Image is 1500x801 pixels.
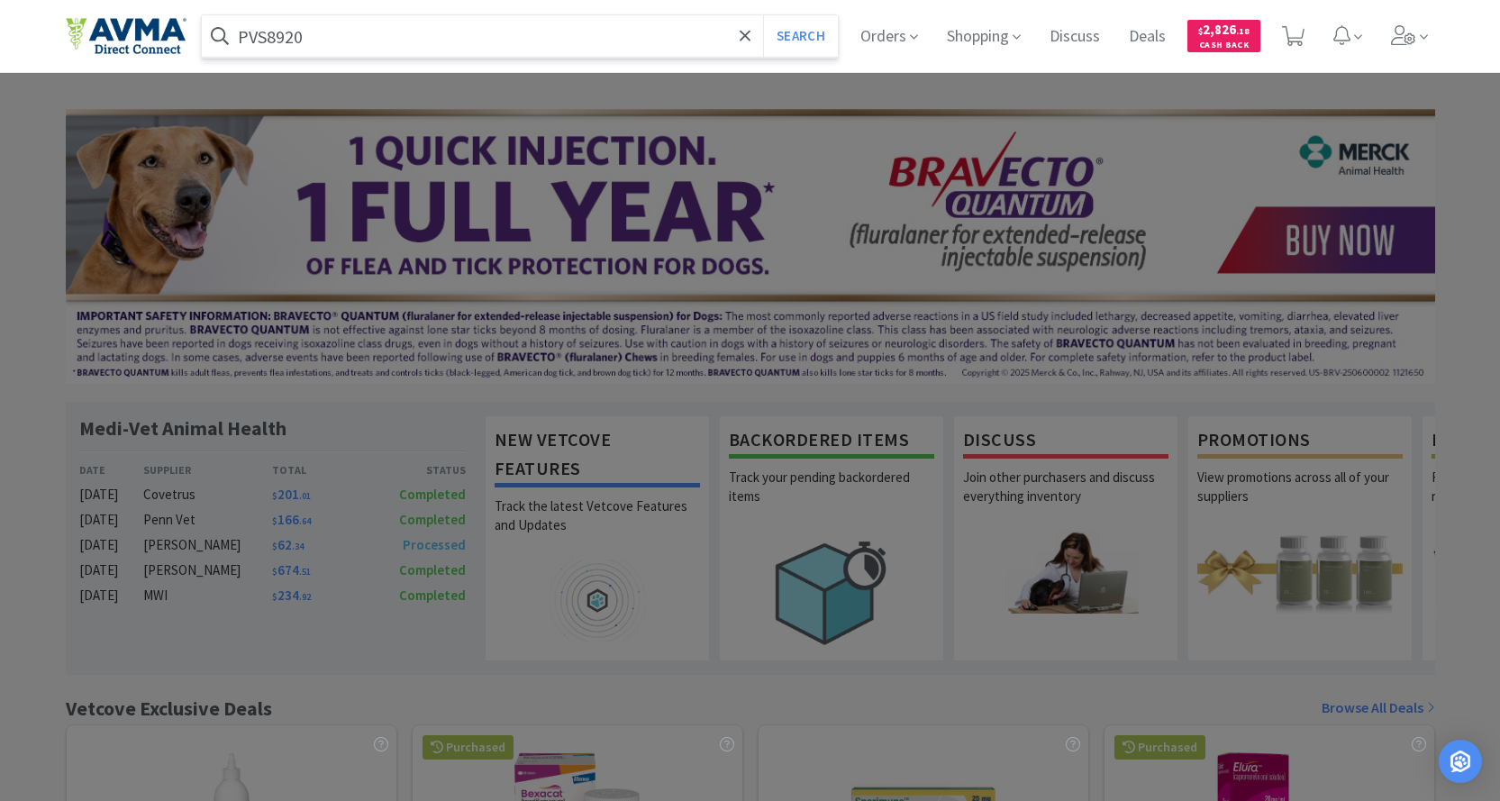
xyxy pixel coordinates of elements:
[1042,29,1107,45] a: Discuss
[1198,21,1250,38] span: 2,826
[202,15,839,57] input: Search by item, sku, manufacturer, ingredient, size...
[1198,41,1250,52] span: Cash Back
[1198,25,1203,37] span: $
[1236,25,1250,37] span: . 18
[1187,12,1260,60] a: $2,826.18Cash Back
[1122,29,1173,45] a: Deals
[763,15,838,57] button: Search
[66,17,186,55] img: e4e33dab9f054f5782a47901c742baa9_102.png
[1439,740,1482,783] div: Open Intercom Messenger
